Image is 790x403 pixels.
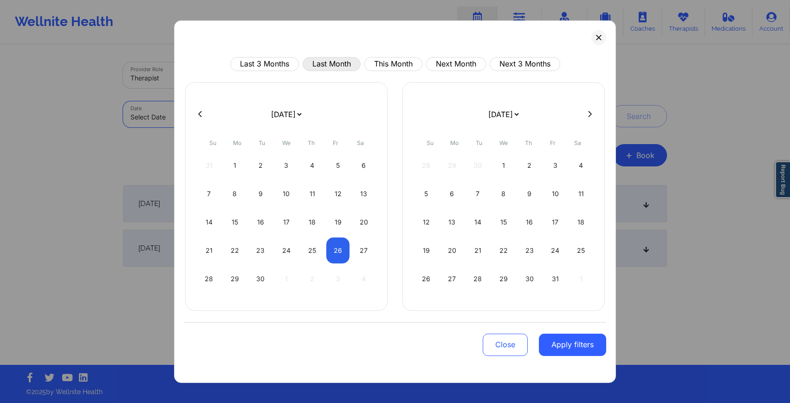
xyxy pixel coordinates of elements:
div: Tue Sep 02 2025 [249,152,272,178]
div: Fri Oct 24 2025 [544,237,567,263]
div: Thu Oct 23 2025 [518,237,541,263]
div: Wed Sep 03 2025 [275,152,298,178]
button: This Month [364,57,422,71]
div: Tue Sep 09 2025 [249,180,272,206]
div: Sat Sep 27 2025 [352,237,376,263]
div: Sun Oct 19 2025 [414,237,438,263]
div: Tue Sep 23 2025 [249,237,272,263]
div: Wed Sep 10 2025 [275,180,298,206]
div: Sat Oct 11 2025 [569,180,593,206]
abbr: Saturday [574,139,581,146]
div: Thu Oct 02 2025 [518,152,541,178]
div: Fri Sep 19 2025 [326,209,350,235]
div: Thu Oct 30 2025 [518,265,541,291]
div: Mon Sep 15 2025 [223,209,247,235]
div: Tue Sep 16 2025 [249,209,272,235]
abbr: Saturday [357,139,364,146]
div: Fri Oct 31 2025 [544,265,567,291]
abbr: Wednesday [499,139,508,146]
div: Tue Oct 14 2025 [466,209,490,235]
div: Sun Oct 26 2025 [414,265,438,291]
abbr: Sunday [427,139,434,146]
div: Thu Sep 04 2025 [300,152,324,178]
div: Wed Oct 01 2025 [492,152,516,178]
div: Sat Sep 13 2025 [352,180,376,206]
button: Next Month [426,57,486,71]
div: Thu Sep 18 2025 [300,209,324,235]
div: Fri Oct 17 2025 [544,209,567,235]
div: Sun Sep 07 2025 [197,180,221,206]
button: Last 3 Months [230,57,299,71]
div: Mon Sep 29 2025 [223,265,247,291]
div: Tue Oct 07 2025 [466,180,490,206]
div: Wed Oct 22 2025 [492,237,516,263]
div: Wed Oct 15 2025 [492,209,516,235]
abbr: Thursday [525,139,532,146]
div: Fri Oct 03 2025 [544,152,567,178]
abbr: Sunday [209,139,216,146]
button: Next 3 Months [490,57,560,71]
div: Sun Sep 28 2025 [197,265,221,291]
button: Close [483,333,528,356]
div: Sat Sep 06 2025 [352,152,376,178]
div: Sun Sep 21 2025 [197,237,221,263]
div: Thu Sep 11 2025 [300,180,324,206]
div: Mon Oct 13 2025 [440,209,464,235]
div: Thu Sep 25 2025 [300,237,324,263]
div: Tue Oct 28 2025 [466,265,490,291]
div: Sat Oct 25 2025 [569,237,593,263]
abbr: Tuesday [259,139,265,146]
div: Sun Oct 05 2025 [414,180,438,206]
abbr: Monday [450,139,459,146]
abbr: Friday [333,139,338,146]
div: Mon Sep 22 2025 [223,237,247,263]
button: Last Month [303,57,361,71]
div: Mon Sep 08 2025 [223,180,247,206]
div: Wed Sep 17 2025 [275,209,298,235]
div: Mon Oct 27 2025 [440,265,464,291]
div: Mon Sep 01 2025 [223,152,247,178]
div: Sat Sep 20 2025 [352,209,376,235]
abbr: Tuesday [476,139,482,146]
div: Fri Sep 05 2025 [326,152,350,178]
div: Tue Sep 30 2025 [249,265,272,291]
div: Fri Oct 10 2025 [544,180,567,206]
div: Wed Oct 08 2025 [492,180,516,206]
div: Wed Oct 29 2025 [492,265,516,291]
abbr: Wednesday [282,139,291,146]
div: Tue Oct 21 2025 [466,237,490,263]
div: Sun Sep 14 2025 [197,209,221,235]
div: Thu Oct 09 2025 [518,180,541,206]
abbr: Friday [550,139,556,146]
abbr: Thursday [308,139,315,146]
div: Mon Oct 20 2025 [440,237,464,263]
div: Mon Oct 06 2025 [440,180,464,206]
div: Wed Sep 24 2025 [275,237,298,263]
div: Thu Oct 16 2025 [518,209,541,235]
div: Sat Oct 04 2025 [569,152,593,178]
div: Sat Oct 18 2025 [569,209,593,235]
button: Apply filters [539,333,606,356]
div: Fri Sep 12 2025 [326,180,350,206]
abbr: Monday [233,139,241,146]
div: Sun Oct 12 2025 [414,209,438,235]
div: Fri Sep 26 2025 [326,237,350,263]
